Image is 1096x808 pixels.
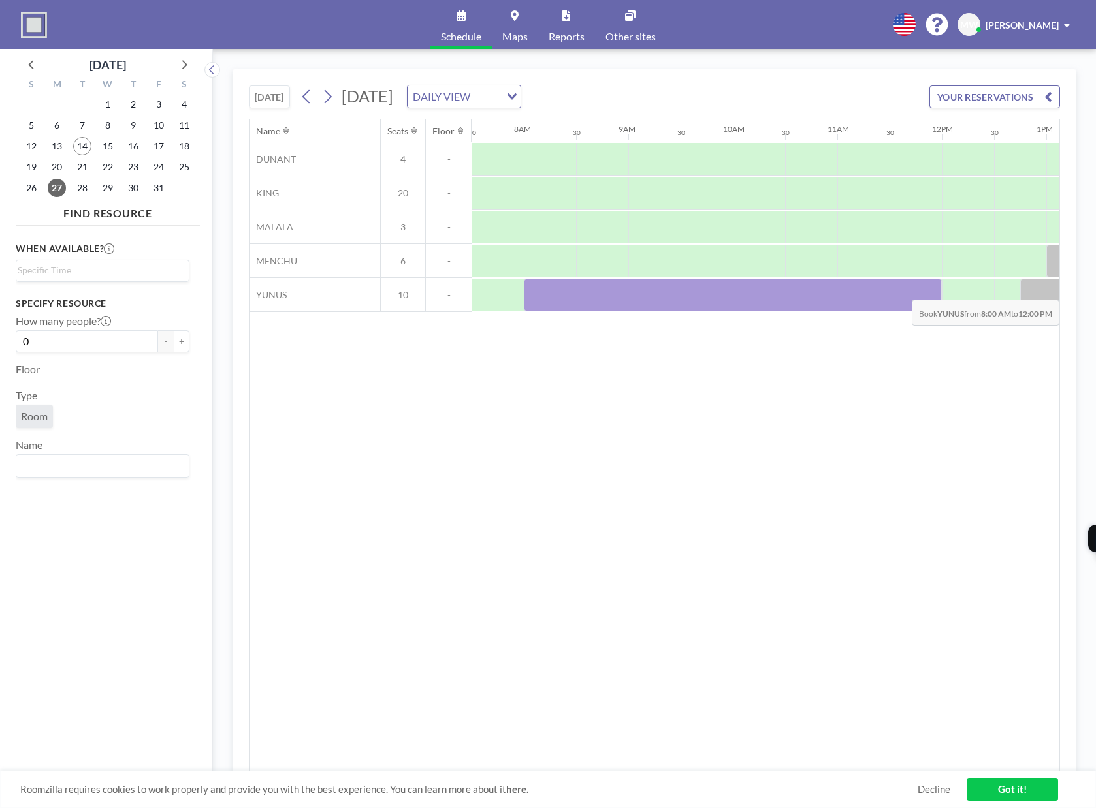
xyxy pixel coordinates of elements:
span: MENCHU [250,255,297,267]
a: Got it! [967,778,1058,801]
span: Book from to [912,300,1059,326]
span: Thursday, October 2, 2025 [124,95,142,114]
span: DUNANT [250,153,296,165]
span: KING [250,187,279,199]
div: 12PM [932,124,953,134]
span: MALALA [250,221,293,233]
span: Other sites [605,31,656,42]
span: Tuesday, October 14, 2025 [73,137,91,155]
b: 12:00 PM [1018,309,1052,319]
div: 11AM [828,124,849,134]
span: Sunday, October 5, 2025 [22,116,40,134]
span: Monday, October 20, 2025 [48,158,66,176]
span: Roomzilla requires cookies to work properly and provide you with the best experience. You can lea... [20,783,918,796]
span: - [426,221,472,233]
span: Sunday, October 26, 2025 [22,179,40,197]
label: Type [16,389,37,402]
span: Thursday, October 16, 2025 [124,137,142,155]
span: DAILY VIEW [410,88,473,105]
span: Wednesday, October 8, 2025 [99,116,117,134]
span: Thursday, October 23, 2025 [124,158,142,176]
span: [PERSON_NAME] [986,20,1059,31]
div: T [70,77,95,94]
span: 4 [381,153,425,165]
span: Monday, October 27, 2025 [48,179,66,197]
span: Monday, October 6, 2025 [48,116,66,134]
div: S [19,77,44,94]
div: 30 [782,129,790,137]
span: Wednesday, October 1, 2025 [99,95,117,114]
div: 30 [468,129,476,137]
span: Saturday, October 18, 2025 [175,137,193,155]
span: 20 [381,187,425,199]
div: Search for option [16,455,189,477]
span: Thursday, October 9, 2025 [124,116,142,134]
h3: Specify resource [16,298,189,309]
div: S [171,77,197,94]
b: YUNUS [937,309,964,319]
input: Search for option [18,263,182,277]
span: Friday, October 3, 2025 [150,95,168,114]
a: Decline [918,783,950,796]
div: 30 [886,129,894,137]
span: MW [960,19,978,31]
span: Tuesday, October 7, 2025 [73,116,91,134]
label: Name [16,439,42,452]
span: Thursday, October 30, 2025 [124,179,142,197]
span: Friday, October 10, 2025 [150,116,168,134]
span: Tuesday, October 28, 2025 [73,179,91,197]
h4: FIND RESOURCE [16,202,200,220]
div: 10AM [723,124,745,134]
span: Reports [549,31,585,42]
div: 1PM [1037,124,1053,134]
div: Search for option [16,260,189,280]
div: Floor [432,125,455,137]
span: 10 [381,289,425,301]
span: Saturday, October 25, 2025 [175,158,193,176]
span: - [426,255,472,267]
div: 30 [991,129,999,137]
input: Search for option [18,458,182,474]
span: 6 [381,255,425,267]
div: [DATE] [89,55,126,74]
div: W [95,77,121,94]
span: [DATE] [342,86,393,106]
div: 9AM [619,124,636,134]
span: Monday, October 13, 2025 [48,137,66,155]
div: F [146,77,171,94]
span: Saturday, October 11, 2025 [175,116,193,134]
span: Wednesday, October 22, 2025 [99,158,117,176]
b: 8:00 AM [981,309,1011,319]
span: - [426,289,472,301]
div: 30 [573,129,581,137]
label: Floor [16,363,40,376]
label: How many people? [16,315,111,328]
div: Name [256,125,280,137]
div: M [44,77,70,94]
span: Wednesday, October 15, 2025 [99,137,117,155]
span: Sunday, October 12, 2025 [22,137,40,155]
div: T [120,77,146,94]
span: - [426,187,472,199]
img: organization-logo [21,12,47,38]
span: 3 [381,221,425,233]
button: - [158,330,174,352]
span: Room [21,410,48,422]
span: Wednesday, October 29, 2025 [99,179,117,197]
button: + [174,330,189,352]
span: Sunday, October 19, 2025 [22,158,40,176]
span: Saturday, October 4, 2025 [175,95,193,114]
div: 30 [677,129,685,137]
span: Maps [502,31,528,42]
a: here. [506,783,528,795]
span: - [426,153,472,165]
span: Schedule [441,31,481,42]
div: Seats [387,125,408,137]
div: Search for option [408,85,521,108]
span: Friday, October 17, 2025 [150,137,168,155]
button: [DATE] [249,85,290,108]
input: Search for option [474,88,499,105]
span: Tuesday, October 21, 2025 [73,158,91,176]
div: 8AM [514,124,531,134]
button: YOUR RESERVATIONS [929,85,1060,108]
